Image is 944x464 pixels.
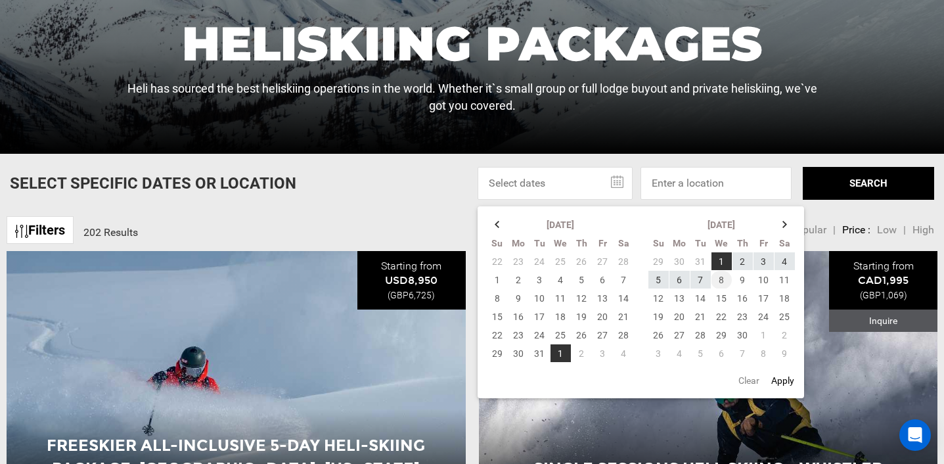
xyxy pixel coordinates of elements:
th: [DATE] [669,215,774,234]
button: SEARCH [803,167,934,200]
span: High [912,223,934,236]
li: Price : [842,223,870,238]
li: | [903,223,906,238]
div: Open Intercom Messenger [899,419,931,451]
th: [DATE] [508,215,613,234]
input: Select dates [478,167,633,200]
li: | [833,223,836,238]
p: Heli has sourced the best heliskiing operations in the world. Whether it`s small group or full lo... [126,80,819,114]
span: Popular [790,223,826,236]
input: Enter a location [641,167,792,200]
h1: Heliskiing Packages [126,20,819,67]
button: Apply [767,369,798,392]
button: Clear [734,369,763,392]
img: btn-icon.svg [15,225,28,238]
a: Filters [7,216,74,244]
span: 202 Results [83,226,138,239]
p: Select Specific Dates Or Location [10,172,296,195]
span: Low [877,223,897,236]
